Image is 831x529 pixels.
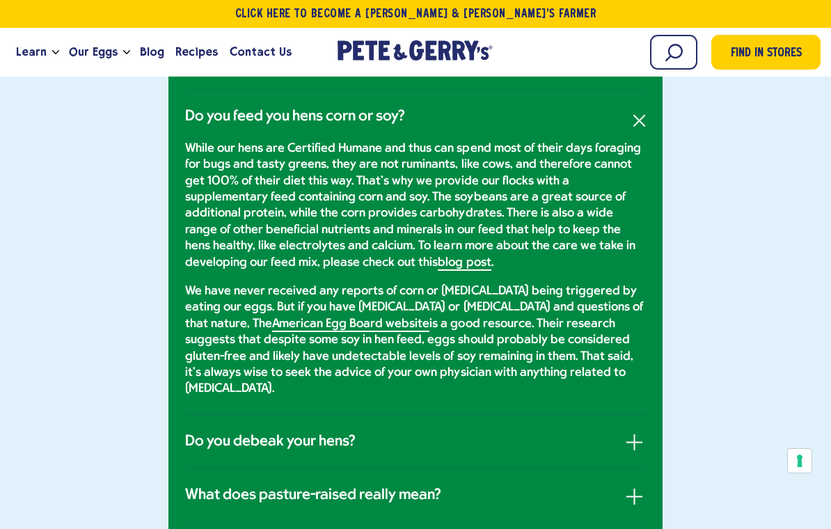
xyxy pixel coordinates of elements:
[16,43,47,61] span: Learn
[272,317,429,332] a: American Egg Board website
[788,449,812,473] button: Your consent preferences for tracking technologies
[731,45,802,63] span: Find in Stores
[69,43,118,61] span: Our Eggs
[224,33,297,71] a: Contact Us
[650,35,697,70] input: Search
[10,33,52,71] a: Learn
[185,141,646,271] p: While our hens are Certified Humane and thus can spend most of their days foraging for bugs and t...
[185,108,405,126] h3: Do you feed you hens corn or soy?
[438,256,491,271] a: blog post
[63,33,123,71] a: Our Eggs
[140,43,164,61] span: Blog
[185,487,441,505] h3: What does pasture-raised really mean?
[230,43,292,61] span: Contact Us
[123,50,130,55] button: Open the dropdown menu for Our Eggs
[52,50,59,55] button: Open the dropdown menu for Learn
[711,35,821,70] a: Find in Stores
[175,43,218,61] span: Recipes
[134,33,170,71] a: Blog
[185,433,356,451] h3: Do you debeak your hens?
[170,33,223,71] a: Recipes
[185,283,646,397] p: We have never received any reports of corn or [MEDICAL_DATA] being triggered by eating our eggs. ...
